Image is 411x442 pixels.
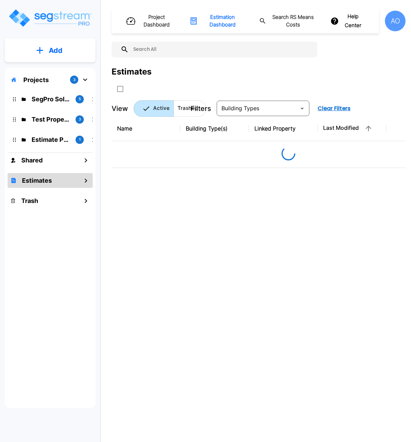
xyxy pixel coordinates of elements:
h1: Estimation Dashboard [201,13,244,29]
p: SegPro Solutions CSS [32,94,70,104]
div: Name [117,124,175,133]
img: Logo [8,8,92,28]
button: Open [297,104,307,113]
button: Project Dashboard [124,11,179,32]
p: 3 [79,116,81,122]
p: Trashed [178,104,198,112]
button: SelectAll [113,82,127,96]
input: Search All [129,42,314,57]
p: 5 [79,96,81,102]
p: Projects [23,75,49,84]
h1: Search RS Means Costs [269,13,317,29]
button: Active [134,100,174,117]
button: Help Center [329,10,367,32]
button: Add [5,41,95,60]
h1: Shared [21,156,43,165]
p: Active [153,104,170,112]
p: Estimate Property [32,135,70,144]
th: Building Type(s) [180,116,249,141]
button: Search RS Means Costs [256,11,321,32]
p: 3 [73,77,76,83]
h1: Trash [21,196,38,205]
button: Estimation Dashboard [187,11,248,32]
div: Estimates [112,66,151,78]
p: View [112,103,128,114]
p: 1 [79,137,81,143]
th: Linked Property [249,116,318,141]
input: Building Types [219,104,296,113]
p: Test Property Folder [32,115,70,124]
p: Add [49,45,62,56]
div: Platform [134,100,206,117]
h1: Project Dashboard [138,13,175,29]
th: Last Modified [318,116,386,141]
button: Trashed [173,100,206,117]
h1: Estimates [22,176,52,185]
button: Clear Filters [315,102,353,115]
div: AO [385,11,406,31]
